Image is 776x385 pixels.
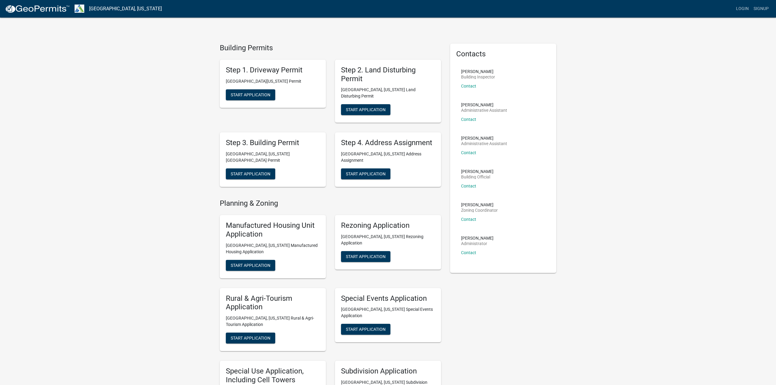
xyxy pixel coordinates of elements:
button: Start Application [226,89,275,100]
a: Contact [461,84,476,88]
a: Contact [461,217,476,222]
button: Start Application [226,260,275,271]
h5: Step 3. Building Permit [226,138,320,147]
p: [GEOGRAPHIC_DATA], [US_STATE] Address Assignment [341,151,435,164]
span: Start Application [346,254,386,259]
button: Start Application [341,104,390,115]
p: Administrator [461,241,493,246]
a: Contact [461,117,476,122]
p: Building Inspector [461,75,495,79]
a: Contact [461,184,476,188]
a: [GEOGRAPHIC_DATA], [US_STATE] [89,4,162,14]
p: [PERSON_NAME] [461,169,493,174]
h5: Step 4. Address Assignment [341,138,435,147]
h5: Special Events Application [341,294,435,303]
p: Administrative Assistant [461,141,507,146]
button: Start Application [341,168,390,179]
img: Troup County, Georgia [75,5,84,13]
span: Start Application [231,336,270,340]
p: [PERSON_NAME] [461,69,495,74]
h4: Building Permits [220,44,441,52]
p: Zoning Coordinator [461,208,498,212]
a: Signup [751,3,771,15]
a: Login [734,3,751,15]
a: Contact [461,150,476,155]
p: [GEOGRAPHIC_DATA][US_STATE] Permit [226,78,320,85]
h5: Rural & Agri-Tourism Application [226,294,320,312]
h4: Planning & Zoning [220,199,441,208]
h5: Step 2. Land Disturbing Permit [341,66,435,83]
p: [GEOGRAPHIC_DATA], [US_STATE] Rezoning Application [341,234,435,246]
h5: Special Use Application, Including Cell Towers [226,367,320,384]
p: [GEOGRAPHIC_DATA], [US_STATE] Special Events Application [341,306,435,319]
span: Start Application [231,263,270,267]
span: Start Application [231,92,270,97]
p: [PERSON_NAME] [461,103,507,107]
span: Start Application [231,171,270,176]
p: [GEOGRAPHIC_DATA], [US_STATE] Rural & Agri-Tourism Application [226,315,320,328]
button: Start Application [226,168,275,179]
button: Start Application [341,324,390,335]
h5: Step 1. Driveway Permit [226,66,320,75]
h5: Subdivision Application [341,367,435,376]
p: [PERSON_NAME] [461,236,493,240]
span: Start Application [346,107,386,112]
p: [PERSON_NAME] [461,203,498,207]
p: [PERSON_NAME] [461,136,507,140]
p: Administrative Assistant [461,108,507,112]
span: Start Application [346,171,386,176]
p: [GEOGRAPHIC_DATA], [US_STATE][GEOGRAPHIC_DATA] Permit [226,151,320,164]
h5: Rezoning Application [341,221,435,230]
p: [GEOGRAPHIC_DATA], [US_STATE] Land Disturbing Permit [341,87,435,99]
button: Start Application [226,333,275,344]
span: Start Application [346,327,386,332]
h5: Contacts [456,50,550,58]
h5: Manufactured Housing Unit Application [226,221,320,239]
button: Start Application [341,251,390,262]
a: Contact [461,250,476,255]
p: [GEOGRAPHIC_DATA], [US_STATE] Manufactured Housing Application [226,242,320,255]
p: Building Official [461,175,493,179]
